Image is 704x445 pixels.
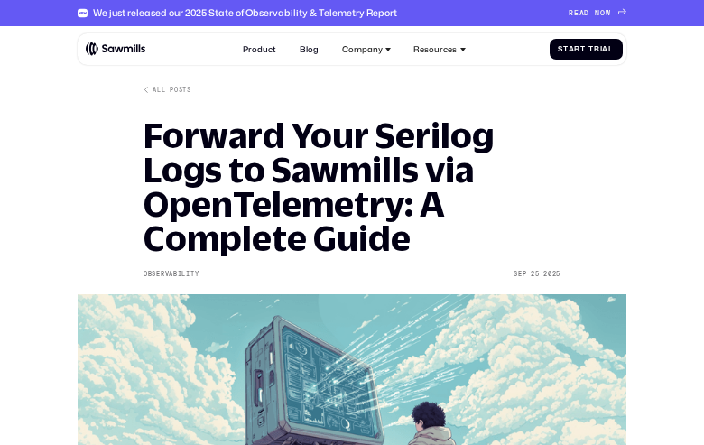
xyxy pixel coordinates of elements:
span: a [602,45,608,54]
span: O [600,9,606,18]
div: Observability [144,271,199,278]
span: r [594,45,600,54]
div: Company [336,38,397,60]
div: Resources [407,38,471,60]
span: R [569,9,574,18]
span: a [569,45,575,54]
span: W [606,9,611,18]
span: l [608,45,614,54]
div: Resources [413,44,457,54]
div: Sep [514,271,526,278]
a: Product [236,38,283,60]
a: All posts [144,86,191,94]
span: t [580,45,586,54]
a: Blog [293,38,325,60]
a: READNOW [569,9,626,18]
div: We just released our 2025 State of Observability & Telemetry Report [93,7,397,19]
span: D [584,9,589,18]
span: S [558,45,563,54]
div: All posts [153,86,190,94]
h1: Forward Your Serilog Logs to Sawmills via OpenTelemetry: A Complete Guide [144,118,560,255]
span: E [574,9,579,18]
div: Company [342,44,383,54]
span: r [574,45,580,54]
span: A [579,9,585,18]
div: 2025 [543,271,560,278]
span: t [563,45,569,54]
span: T [588,45,594,54]
a: StartTrial [550,39,623,60]
span: i [600,45,603,54]
span: N [595,9,600,18]
div: 25 [531,271,539,278]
